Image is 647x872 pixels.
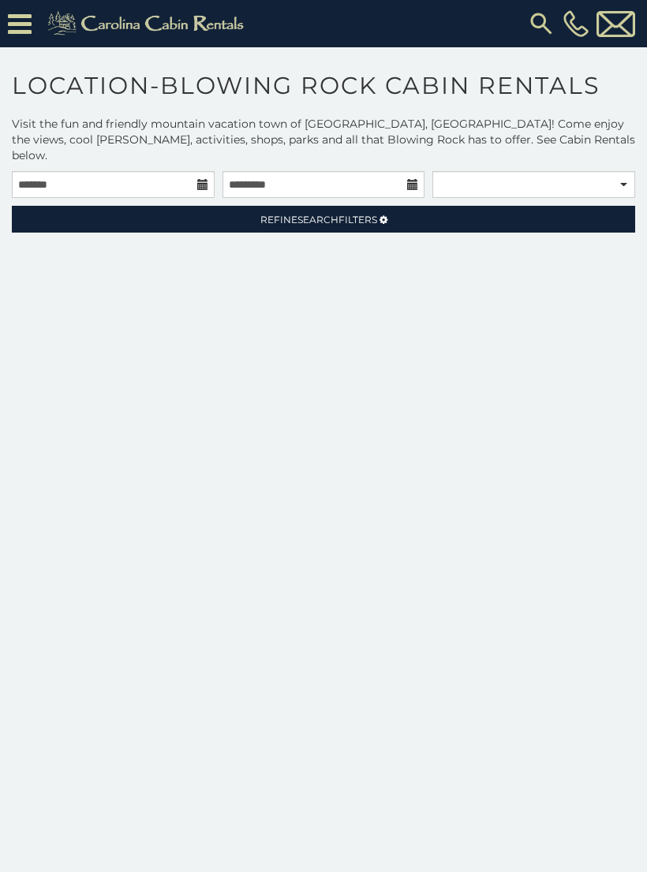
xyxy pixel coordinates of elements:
[527,9,555,38] img: search-regular.svg
[260,214,377,225] span: Refine Filters
[39,8,257,39] img: Khaki-logo.png
[559,10,593,37] a: [PHONE_NUMBER]
[12,206,635,233] a: RefineSearchFilters
[297,214,338,225] span: Search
